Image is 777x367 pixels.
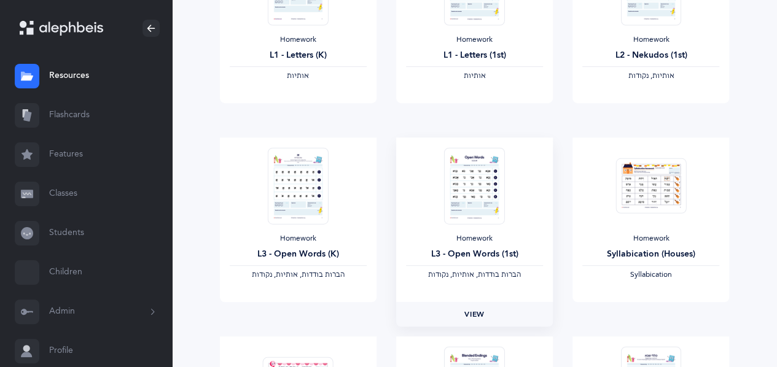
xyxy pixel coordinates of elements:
[230,35,367,45] div: Homework
[428,270,521,279] span: ‫הברות בודדות, אותיות, נקודות‬
[444,147,504,224] img: Homework_L3_OpenWords_O_Red_EN_thumbnail_1731217670.png
[396,302,553,326] a: View
[287,71,309,80] span: ‫אותיות‬
[582,248,719,261] div: Syllabication (Houses)
[615,158,686,214] img: Homework_Syllabication-EN_Red_Houses_EN_thumbnail_1724301135.png
[716,306,762,352] iframe: Drift Widget Chat Controller
[230,248,367,261] div: L3 - Open Words (K)
[268,147,328,224] img: Homework_L3_OpenWords_R_EN_thumbnail_1731229486.png
[582,234,719,244] div: Homework
[230,234,367,244] div: Homework
[463,71,485,80] span: ‫אותיות‬
[582,35,719,45] div: Homework
[464,309,484,320] span: View
[230,49,367,62] div: L1 - Letters (K)
[406,35,543,45] div: Homework
[252,270,345,279] span: ‫הברות בודדות, אותיות, נקודות‬
[582,270,719,280] div: Syllabication
[406,234,543,244] div: Homework
[406,49,543,62] div: L1 - Letters (1st)
[628,71,674,80] span: ‫אותיות, נקודות‬
[582,49,719,62] div: L2 - Nekudos (1st)
[406,248,543,261] div: L3 - Open Words (1st)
